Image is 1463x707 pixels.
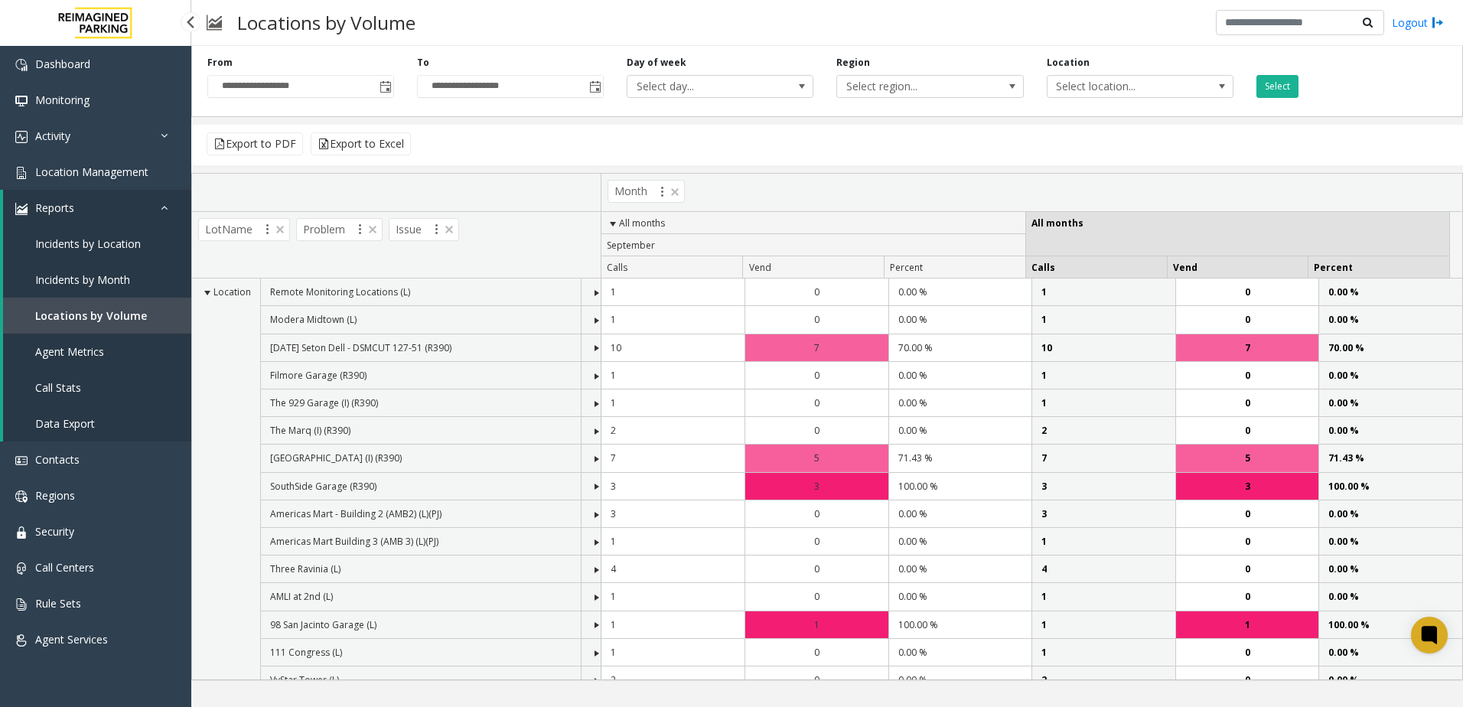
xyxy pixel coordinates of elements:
[3,262,191,298] a: Incidents by Month
[1318,528,1462,555] td: 0.00 %
[15,95,28,107] img: 'icon'
[207,132,303,155] button: Export to PDF
[814,507,819,521] span: 0
[601,362,745,389] td: 1
[15,203,28,215] img: 'icon'
[814,479,819,494] span: 3
[1245,589,1250,604] span: 0
[888,639,1032,666] td: 0.00 %
[1318,417,1462,445] td: 0.00 %
[601,212,1025,235] th: All months
[814,534,819,549] span: 0
[601,279,745,306] td: 1
[270,673,339,686] span: VyStar Tower (L)
[1245,312,1250,327] span: 0
[888,500,1032,528] td: 0.00 %
[389,218,459,241] span: Issue
[35,632,108,647] span: Agent Services
[1245,451,1250,465] span: 5
[814,617,819,632] span: 1
[1318,500,1462,528] td: 0.00 %
[814,451,819,465] span: 5
[417,56,429,70] label: To
[35,380,81,395] span: Call Stats
[270,424,350,437] span: The Marq (I) (R390)
[837,76,986,97] span: Select region...
[1031,500,1175,528] td: 3
[3,298,191,334] a: Locations by Volume
[1031,389,1175,417] td: 1
[35,165,148,179] span: Location Management
[1432,15,1444,31] img: logout
[1031,583,1175,611] td: 1
[1256,75,1298,98] button: Select
[814,423,819,438] span: 0
[35,416,95,431] span: Data Export
[1245,285,1250,299] span: 0
[1245,423,1250,438] span: 0
[270,480,376,493] span: SouthSide Garage (R390)
[627,76,776,97] span: Select day...
[888,583,1032,611] td: 0.00 %
[207,56,233,70] label: From
[376,76,393,97] span: Toggle popup
[1031,611,1175,639] td: 1
[1031,362,1175,389] td: 1
[1031,528,1175,555] td: 1
[15,167,28,179] img: 'icon'
[207,4,222,41] img: pageIcon
[814,396,819,410] span: 0
[814,312,819,327] span: 0
[601,666,745,694] td: 2
[888,417,1032,445] td: 0.00 %
[888,334,1032,362] td: 70.00 %
[270,396,378,409] span: The 929 Garage (I) (R390)
[1048,76,1196,97] span: Select location...
[1025,256,1167,279] th: Calls
[1167,256,1308,279] th: Vend
[1031,639,1175,666] td: 1
[888,445,1032,472] td: 71.43 %
[15,131,28,143] img: 'icon'
[601,389,745,417] td: 1
[814,645,819,660] span: 0
[230,4,423,41] h3: Locations by Volume
[814,673,819,687] span: 0
[601,500,745,528] td: 3
[15,454,28,467] img: 'icon'
[601,583,745,611] td: 1
[1031,306,1175,334] td: 1
[311,132,411,155] button: Export to Excel
[35,200,74,215] span: Reports
[888,279,1032,306] td: 0.00 %
[814,340,819,355] span: 7
[35,344,104,359] span: Agent Metrics
[35,272,130,287] span: Incidents by Month
[270,535,438,548] span: Americas Mart Building 3 (AMB 3) (L)(PJ)
[601,445,745,472] td: 7
[1031,445,1175,472] td: 7
[601,639,745,666] td: 1
[888,389,1032,417] td: 0.00 %
[35,524,74,539] span: Security
[3,190,191,226] a: Reports
[888,362,1032,389] td: 0.00 %
[213,285,251,298] span: Location
[1318,639,1462,666] td: 0.00 %
[1318,389,1462,417] td: 0.00 %
[270,618,376,631] span: 98 San Jacinto Garage (L)
[296,218,383,241] span: Problem
[35,129,70,143] span: Activity
[1245,617,1250,632] span: 1
[270,341,451,354] span: [DATE] Seton Dell - DSMCUT 127-51 (R390)
[15,59,28,71] img: 'icon'
[1318,306,1462,334] td: 0.00 %
[270,369,367,382] span: Filmore Garage (R390)
[15,490,28,503] img: 'icon'
[836,56,870,70] label: Region
[1245,479,1250,494] span: 3
[1318,666,1462,694] td: 0.00 %
[270,646,342,659] span: 111 Congress (L)
[15,526,28,539] img: 'icon'
[888,555,1032,583] td: 0.00 %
